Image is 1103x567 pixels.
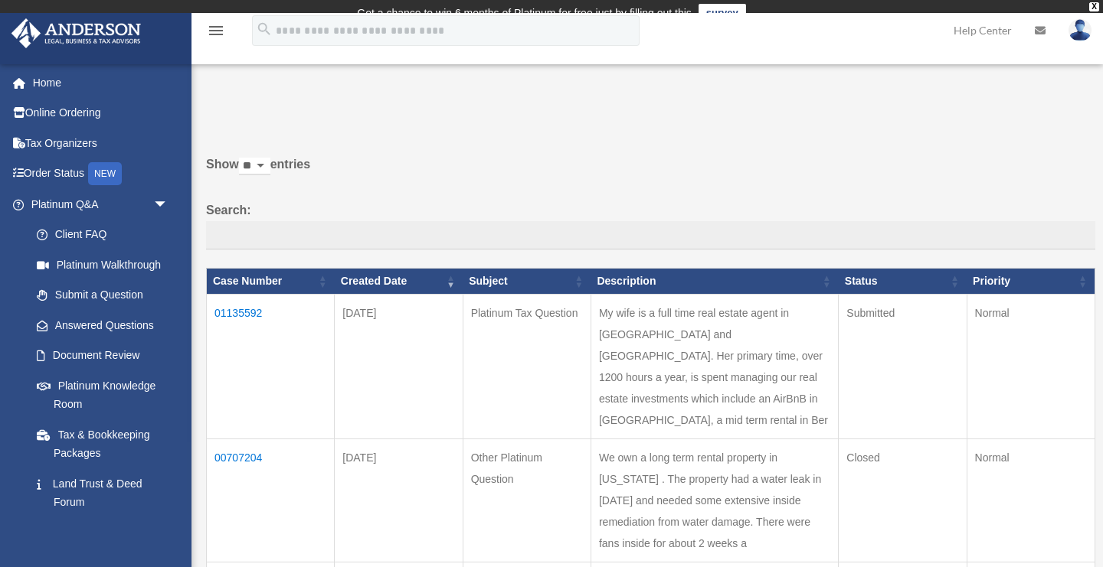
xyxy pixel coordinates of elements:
[207,295,335,439] td: 01135592
[21,468,184,517] a: Land Trust & Deed Forum
[153,189,184,220] span: arrow_drop_down
[967,295,1095,439] td: Normal
[207,27,225,40] a: menu
[11,128,191,158] a: Tax Organizers
[21,280,184,311] a: Submit a Question
[967,439,1095,562] td: Normal
[335,269,463,295] th: Created Date: activate to sort column ascending
[21,220,184,250] a: Client FAQ
[207,269,335,295] th: Case Number: activate to sort column ascending
[207,21,225,40] i: menu
[88,162,122,185] div: NEW
[1069,19,1092,41] img: User Pic
[206,221,1095,250] input: Search:
[335,439,463,562] td: [DATE]
[21,249,184,280] a: Platinum Walkthrough
[591,295,838,439] td: My wife is a full time real estate agent in [GEOGRAPHIC_DATA] and [GEOGRAPHIC_DATA]. Her primary ...
[21,341,184,371] a: Document Review
[207,439,335,562] td: 00707204
[591,439,838,562] td: We own a long term rental property in [US_STATE] . The property had a water leak in [DATE] and ne...
[11,189,184,220] a: Platinum Q&Aarrow_drop_down
[256,21,273,37] i: search
[967,269,1095,295] th: Priority: activate to sort column ascending
[11,67,191,98] a: Home
[463,295,591,439] td: Platinum Tax Question
[591,269,838,295] th: Description: activate to sort column ascending
[699,4,746,22] a: survey
[11,98,191,129] a: Online Ordering
[11,158,191,190] a: Order StatusNEW
[21,370,184,419] a: Platinum Knowledge Room
[21,419,184,468] a: Tax & Bookkeeping Packages
[839,295,967,439] td: Submitted
[463,439,591,562] td: Other Platinum Question
[7,18,146,48] img: Anderson Advisors Platinum Portal
[357,4,692,22] div: Get a chance to win 6 months of Platinum for free just by filling out this
[839,269,967,295] th: Status: activate to sort column ascending
[335,295,463,439] td: [DATE]
[21,310,176,341] a: Answered Questions
[239,158,270,175] select: Showentries
[206,200,1095,250] label: Search:
[463,269,591,295] th: Subject: activate to sort column ascending
[206,154,1095,191] label: Show entries
[839,439,967,562] td: Closed
[1089,2,1099,11] div: close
